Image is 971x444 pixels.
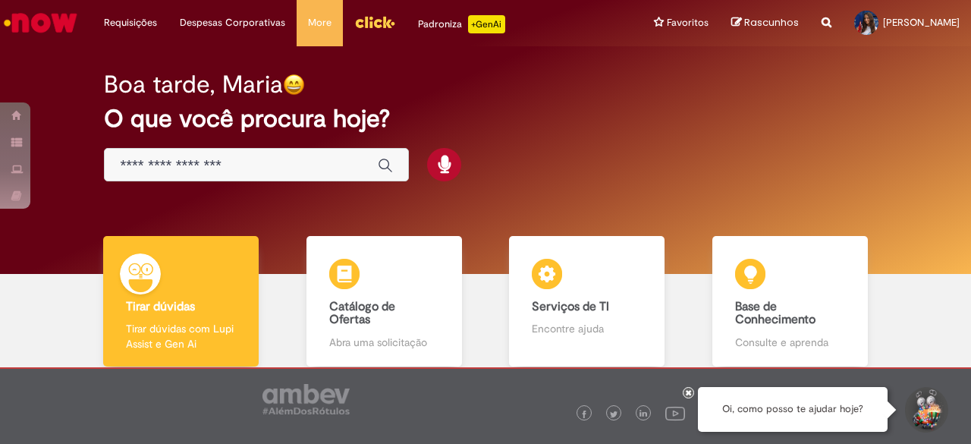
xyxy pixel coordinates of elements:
[329,299,395,328] b: Catálogo de Ofertas
[735,335,845,350] p: Consulte e aprenda
[667,15,709,30] span: Favoritos
[689,236,892,367] a: Base de Conhecimento Consulte e aprenda
[180,15,285,30] span: Despesas Corporativas
[262,384,350,414] img: logo_footer_ambev_rotulo_gray.png
[2,8,80,38] img: ServiceNow
[354,11,395,33] img: click_logo_yellow_360x200.png
[283,236,486,367] a: Catálogo de Ofertas Abra uma solicitação
[104,105,866,132] h2: O que você procura hoje?
[532,299,609,314] b: Serviços de TI
[468,15,505,33] p: +GenAi
[580,411,588,418] img: logo_footer_facebook.png
[610,411,617,418] img: logo_footer_twitter.png
[418,15,505,33] div: Padroniza
[735,299,815,328] b: Base de Conhecimento
[126,299,195,314] b: Tirar dúvidas
[283,74,305,96] img: happy-face.png
[639,410,647,419] img: logo_footer_linkedin.png
[485,236,689,367] a: Serviços de TI Encontre ajuda
[104,71,283,98] h2: Boa tarde, Maria
[744,15,799,30] span: Rascunhos
[698,387,888,432] div: Oi, como posso te ajudar hoje?
[883,16,960,29] span: [PERSON_NAME]
[126,321,236,351] p: Tirar dúvidas com Lupi Assist e Gen Ai
[903,387,948,433] button: Iniciar Conversa de Suporte
[80,236,283,367] a: Tirar dúvidas Tirar dúvidas com Lupi Assist e Gen Ai
[731,16,799,30] a: Rascunhos
[329,335,439,350] p: Abra uma solicitação
[308,15,332,30] span: More
[104,15,157,30] span: Requisições
[665,403,685,423] img: logo_footer_youtube.png
[532,321,642,336] p: Encontre ajuda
